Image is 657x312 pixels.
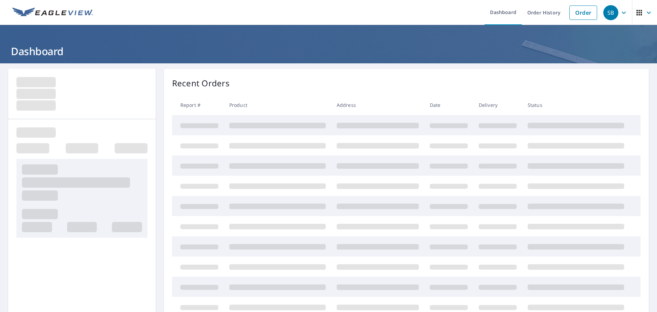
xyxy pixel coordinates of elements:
[12,8,93,18] img: EV Logo
[8,44,649,58] h1: Dashboard
[172,77,230,89] p: Recent Orders
[473,95,522,115] th: Delivery
[224,95,331,115] th: Product
[569,5,597,20] a: Order
[172,95,224,115] th: Report #
[522,95,630,115] th: Status
[424,95,473,115] th: Date
[603,5,618,20] div: SB
[331,95,424,115] th: Address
